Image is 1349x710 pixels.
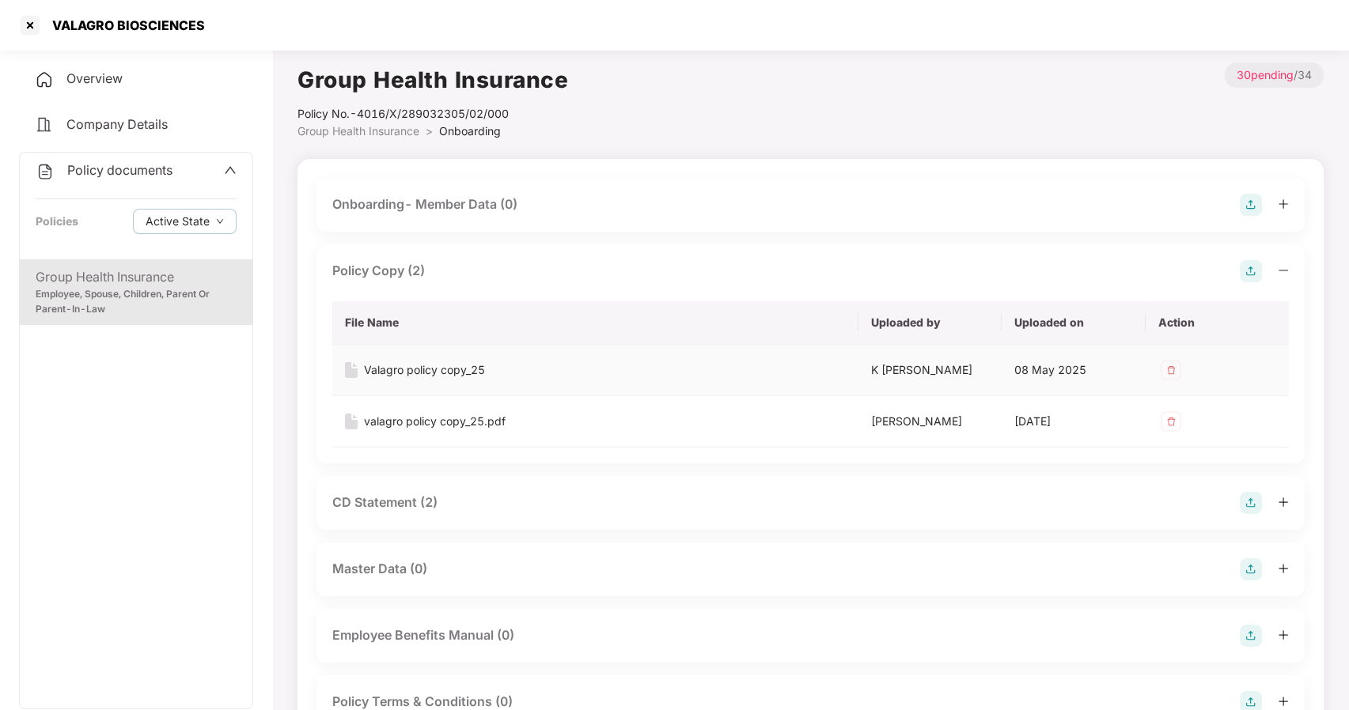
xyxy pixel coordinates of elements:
img: svg+xml;base64,PHN2ZyB4bWxucz0iaHR0cDovL3d3dy53My5vcmcvMjAwMC9zdmciIHdpZHRoPSIxNiIgaGVpZ2h0PSIyMC... [345,362,358,378]
button: Active Statedown [133,209,237,234]
div: Valagro policy copy_25 [364,361,485,379]
img: svg+xml;base64,PHN2ZyB4bWxucz0iaHR0cDovL3d3dy53My5vcmcvMjAwMC9zdmciIHdpZHRoPSIzMiIgaGVpZ2h0PSIzMi... [1158,409,1184,434]
img: svg+xml;base64,PHN2ZyB4bWxucz0iaHR0cDovL3d3dy53My5vcmcvMjAwMC9zdmciIHdpZHRoPSIyOCIgaGVpZ2h0PSIyOC... [1240,492,1262,514]
span: Active State [146,213,210,230]
div: K [PERSON_NAME] [871,361,989,379]
span: 30 pending [1237,68,1294,81]
span: minus [1278,265,1289,276]
div: Policy Copy (2) [332,261,425,281]
img: svg+xml;base64,PHN2ZyB4bWxucz0iaHR0cDovL3d3dy53My5vcmcvMjAwMC9zdmciIHdpZHRoPSIyNCIgaGVpZ2h0PSIyNC... [35,115,54,134]
span: plus [1278,198,1289,210]
div: 08 May 2025 [1014,361,1132,379]
div: CD Statement (2) [332,493,438,512]
img: svg+xml;base64,PHN2ZyB4bWxucz0iaHR0cDovL3d3dy53My5vcmcvMjAwMC9zdmciIHdpZHRoPSIyOCIgaGVpZ2h0PSIyOC... [1240,194,1262,216]
th: Uploaded by [858,301,1002,345]
div: Group Health Insurance [36,267,237,287]
img: svg+xml;base64,PHN2ZyB4bWxucz0iaHR0cDovL3d3dy53My5vcmcvMjAwMC9zdmciIHdpZHRoPSIzMiIgaGVpZ2h0PSIzMi... [1158,357,1184,383]
img: svg+xml;base64,PHN2ZyB4bWxucz0iaHR0cDovL3d3dy53My5vcmcvMjAwMC9zdmciIHdpZHRoPSIxNiIgaGVpZ2h0PSIyMC... [345,414,358,429]
img: svg+xml;base64,PHN2ZyB4bWxucz0iaHR0cDovL3d3dy53My5vcmcvMjAwMC9zdmciIHdpZHRoPSIyOCIgaGVpZ2h0PSIyOC... [1240,625,1262,647]
span: plus [1278,563,1289,574]
span: down [216,217,224,226]
div: Policies [36,213,78,230]
span: plus [1278,497,1289,508]
div: Employee Benefits Manual (0) [332,625,514,645]
div: Onboarding- Member Data (0) [332,194,517,214]
div: valagro policy copy_25.pdf [364,413,506,430]
img: svg+xml;base64,PHN2ZyB4bWxucz0iaHR0cDovL3d3dy53My5vcmcvMjAwMC9zdmciIHdpZHRoPSIyNCIgaGVpZ2h0PSIyNC... [36,162,55,181]
span: up [224,164,237,176]
th: Action [1146,301,1289,345]
img: svg+xml;base64,PHN2ZyB4bWxucz0iaHR0cDovL3d3dy53My5vcmcvMjAwMC9zdmciIHdpZHRoPSIyOCIgaGVpZ2h0PSIyOC... [1240,558,1262,580]
div: [DATE] [1014,413,1132,430]
div: Employee, Spouse, Children, Parent Or Parent-In-Law [36,287,237,317]
img: svg+xml;base64,PHN2ZyB4bWxucz0iaHR0cDovL3d3dy53My5vcmcvMjAwMC9zdmciIHdpZHRoPSIyOCIgaGVpZ2h0PSIyOC... [1240,260,1262,282]
div: Policy No.- 4016/X/289032305/02/000 [297,105,568,123]
span: Policy documents [67,162,172,178]
th: File Name [332,301,858,345]
span: plus [1278,696,1289,707]
span: Group Health Insurance [297,124,419,138]
h1: Group Health Insurance [297,62,568,97]
img: svg+xml;base64,PHN2ZyB4bWxucz0iaHR0cDovL3d3dy53My5vcmcvMjAwMC9zdmciIHdpZHRoPSIyNCIgaGVpZ2h0PSIyNC... [35,70,54,89]
div: [PERSON_NAME] [871,413,989,430]
span: Onboarding [439,124,501,138]
p: / 34 [1225,62,1324,88]
div: VALAGRO BIOSCIENCES [43,17,205,33]
span: plus [1278,629,1289,640]
span: Overview [66,70,123,86]
div: Master Data (0) [332,559,427,579]
span: Company Details [66,116,168,132]
span: > [426,124,433,138]
th: Uploaded on [1002,301,1145,345]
